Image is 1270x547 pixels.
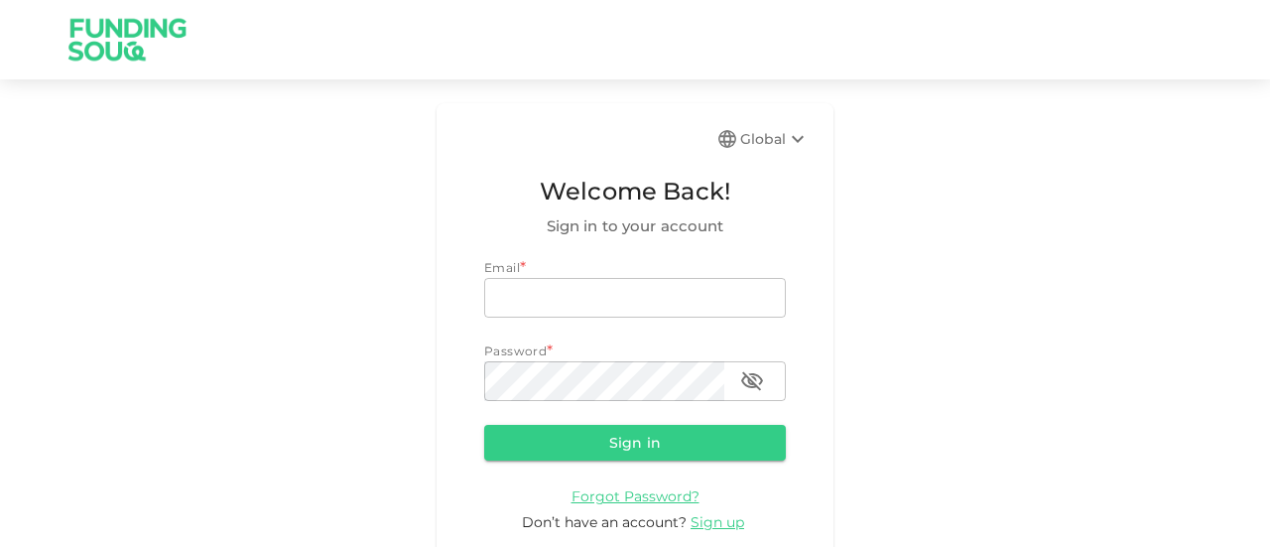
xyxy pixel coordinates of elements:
input: password [484,361,724,401]
span: Password [484,343,547,358]
span: Forgot Password? [571,487,699,505]
span: Welcome Back! [484,173,786,210]
div: Global [740,127,810,151]
a: Forgot Password? [571,486,699,505]
button: Sign in [484,425,786,461]
input: email [484,278,786,318]
span: Sign in to your account [484,214,786,238]
span: Don’t have an account? [522,513,687,531]
span: Email [484,260,520,275]
span: Sign up [691,513,744,531]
